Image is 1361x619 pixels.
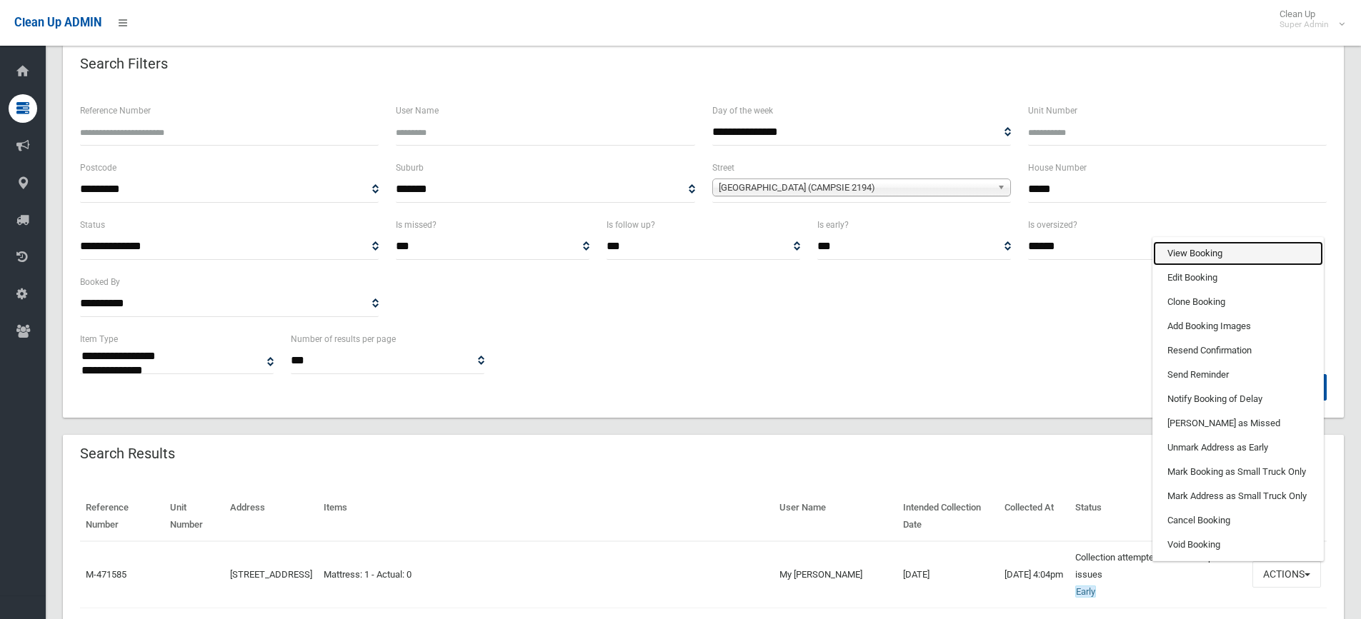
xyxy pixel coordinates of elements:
[1153,241,1323,266] a: View Booking
[897,492,998,541] th: Intended Collection Date
[817,217,849,233] label: Is early?
[1153,484,1323,508] a: Mark Address as Small Truck Only
[63,50,185,78] header: Search Filters
[1252,561,1321,588] button: Actions
[1153,508,1323,533] a: Cancel Booking
[719,179,992,196] span: [GEOGRAPHIC_DATA] (CAMPSIE 2194)
[1075,585,1096,598] span: Early
[1153,436,1323,460] a: Unmark Address as Early
[897,541,998,608] td: [DATE]
[396,217,437,233] label: Is missed?
[80,274,120,290] label: Booked By
[774,492,897,541] th: User Name
[230,569,312,580] a: [STREET_ADDRESS]
[774,541,897,608] td: My [PERSON_NAME]
[712,103,773,119] label: Day of the week
[1153,338,1323,363] a: Resend Confirmation
[1028,103,1077,119] label: Unit Number
[712,160,734,176] label: Street
[1153,533,1323,557] a: Void Booking
[1153,363,1323,387] a: Send Reminder
[80,103,151,119] label: Reference Number
[86,569,126,580] a: M-471585
[318,492,774,541] th: Items
[396,103,439,119] label: User Name
[1153,411,1323,436] a: [PERSON_NAME] as Missed
[1153,460,1323,484] a: Mark Booking as Small Truck Only
[1028,217,1077,233] label: Is oversized?
[1272,9,1343,30] span: Clean Up
[224,492,318,541] th: Address
[318,541,774,608] td: Mattress: 1 - Actual: 0
[1070,541,1247,608] td: Collection attempted but driver reported issues
[14,16,101,29] span: Clean Up ADMIN
[396,160,424,176] label: Suburb
[1153,314,1323,338] a: Add Booking Images
[80,492,164,541] th: Reference Number
[291,331,396,347] label: Number of results per page
[63,440,192,468] header: Search Results
[1070,492,1247,541] th: Status
[1280,19,1329,30] small: Super Admin
[80,331,118,347] label: Item Type
[80,160,116,176] label: Postcode
[999,541,1070,608] td: [DATE] 4:04pm
[607,217,655,233] label: Is follow up?
[1028,160,1087,176] label: House Number
[1153,387,1323,411] a: Notify Booking of Delay
[1153,290,1323,314] a: Clone Booking
[999,492,1070,541] th: Collected At
[164,492,224,541] th: Unit Number
[1153,266,1323,290] a: Edit Booking
[80,217,105,233] label: Status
